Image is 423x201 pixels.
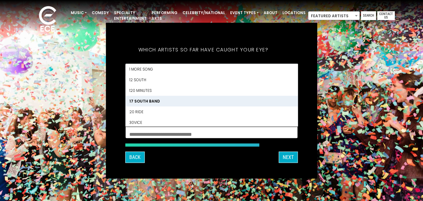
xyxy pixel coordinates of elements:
[126,106,298,117] li: 20 Ride
[32,4,63,35] img: ece_new_logo_whitev2-1.png
[125,38,282,61] h5: Which artists so far have caught your eye?
[361,11,376,20] a: Search
[279,151,298,163] button: Next
[149,8,180,24] a: Performing Arts
[111,8,149,24] a: Specialty Entertainment
[125,151,145,163] button: Back
[261,8,280,18] a: About
[129,130,294,136] textarea: Search
[126,117,298,128] li: 30Vice
[68,8,89,18] a: Music
[126,64,298,74] li: 1 More Song
[126,74,298,85] li: 12 South
[308,12,359,20] span: Featured Artists
[228,8,261,18] a: Event Types
[89,8,111,18] a: Comedy
[126,85,298,96] li: 120 Minutes
[126,96,298,106] li: 17 South Band
[280,8,308,18] a: Locations
[180,8,228,18] a: Celebrity/National
[377,11,395,20] a: Contact Us
[308,11,360,20] span: Featured Artists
